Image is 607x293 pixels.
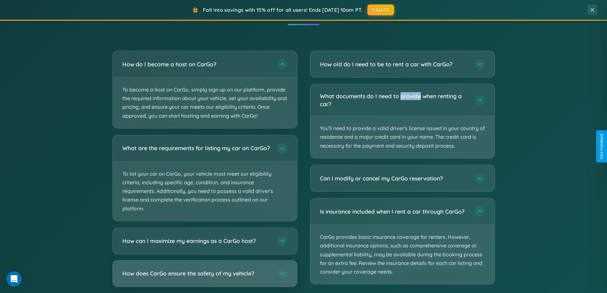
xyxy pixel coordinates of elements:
h3: How old do I need to be to rent a car with CarGo? [320,60,468,68]
h3: How do I become a host on CarGo? [122,60,271,68]
h3: Can I modify or cancel my CarGo reservation? [320,174,468,182]
h3: How does CarGo ensure the safety of my vehicle? [122,269,271,277]
h3: What documents do I need to provide when renting a car? [320,92,468,108]
h3: How can I maximize my earnings as a CarGo host? [122,237,271,245]
span: Fall into savings with 15% off for all users! Ends [DATE] 10am PT. [203,7,363,13]
p: To list your car on CarGo, your vehicle must meet our eligibility criteria, including specific ag... [113,162,297,221]
div: Give Feedback [599,134,604,159]
p: You'll need to provide a valid driver's license issued in your country of residence and a major c... [310,116,495,158]
h3: Is insurance included when I rent a car through CarGo? [320,208,468,216]
h3: What are the requirements for listing my car on CarGo? [122,144,271,152]
div: Open Intercom Messenger [6,271,22,287]
button: FALL15 [367,4,394,15]
p: CarGo provides basic insurance coverage for renters. However, additional insurance options, such ... [310,225,495,284]
p: To become a host on CarGo, simply sign up on our platform, provide the required information about... [113,77,297,128]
